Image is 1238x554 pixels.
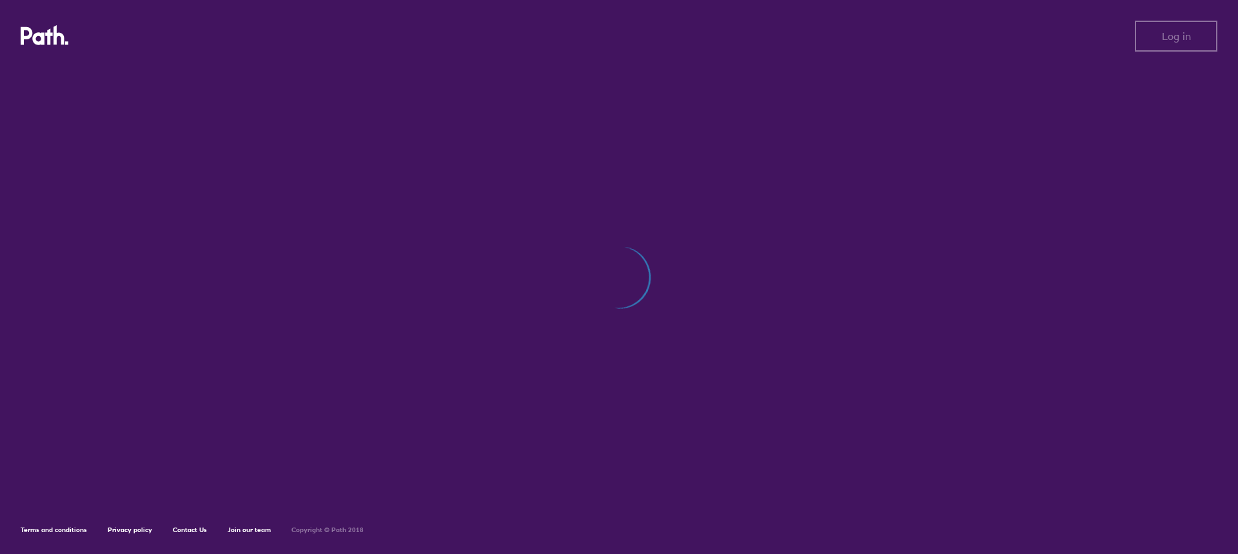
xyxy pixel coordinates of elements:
[108,526,152,534] a: Privacy policy
[1162,30,1191,42] span: Log in
[173,526,207,534] a: Contact Us
[1135,21,1217,52] button: Log in
[21,526,87,534] a: Terms and conditions
[228,526,271,534] a: Join our team
[291,526,364,534] h6: Copyright © Path 2018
